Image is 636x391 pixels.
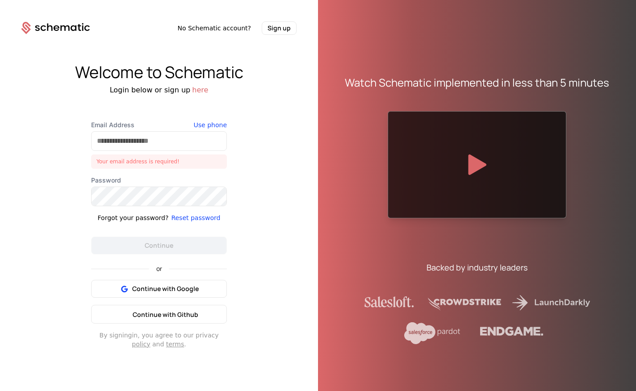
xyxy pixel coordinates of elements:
[133,310,198,319] span: Continue with Github
[192,85,208,96] button: here
[427,261,527,274] div: Backed by industry leaders
[166,341,184,348] a: terms
[91,154,227,169] div: Your email address is required!
[91,305,227,324] button: Continue with Github
[91,331,227,349] div: By signing in , you agree to our privacy and .
[262,21,297,35] button: Sign up
[132,284,199,293] span: Continue with Google
[91,280,227,298] button: Continue with Google
[132,341,150,348] a: policy
[171,213,220,222] button: Reset password
[149,266,169,272] span: or
[91,121,227,129] label: Email Address
[194,121,227,129] button: Use phone
[91,176,227,185] label: Password
[177,24,251,33] span: No Schematic account?
[98,213,169,222] div: Forgot your password?
[345,75,609,90] div: Watch Schematic implemented in less than 5 minutes
[91,237,227,254] button: Continue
